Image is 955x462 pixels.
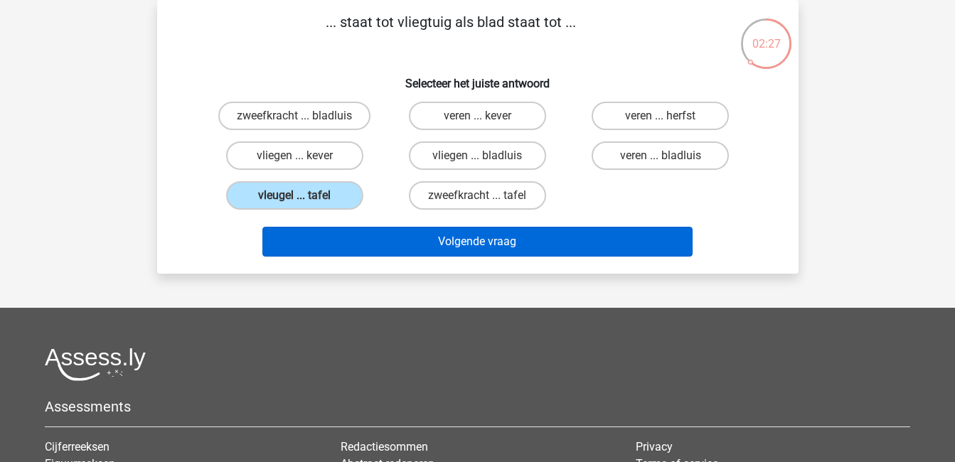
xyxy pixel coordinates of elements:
label: veren ... herfst [592,102,729,130]
label: zweefkracht ... bladluis [218,102,370,130]
button: Volgende vraag [262,227,693,257]
h6: Selecteer het juiste antwoord [180,65,776,90]
a: Privacy [636,440,673,453]
img: Assessly logo [45,348,146,381]
div: 02:27 [740,17,793,53]
label: vleugel ... tafel [226,181,363,210]
label: veren ... kever [409,102,546,130]
a: Redactiesommen [341,440,428,453]
a: Cijferreeksen [45,440,110,453]
label: vliegen ... kever [226,141,363,170]
h5: Assessments [45,398,910,415]
label: vliegen ... bladluis [409,141,546,170]
label: veren ... bladluis [592,141,729,170]
label: zweefkracht ... tafel [409,181,546,210]
p: ... staat tot vliegtuig als blad staat tot ... [180,11,722,54]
